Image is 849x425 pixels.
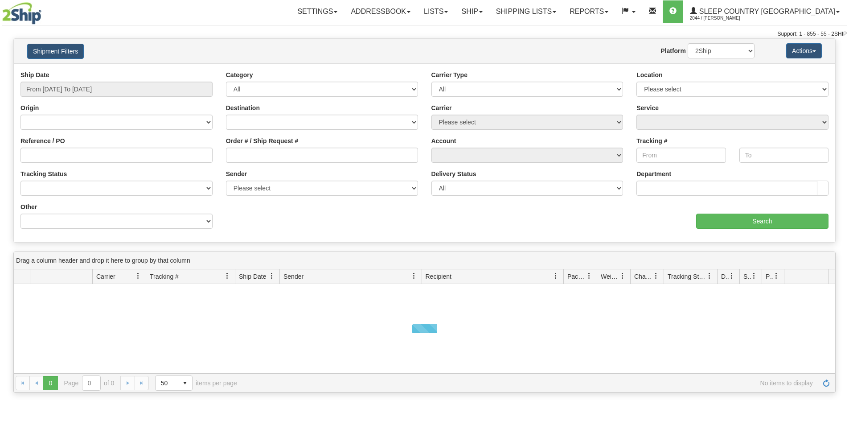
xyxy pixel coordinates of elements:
[344,0,417,23] a: Addressbook
[178,376,192,390] span: select
[155,375,193,391] span: Page sizes drop down
[21,136,65,145] label: Reference / PO
[636,148,726,163] input: From
[291,0,344,23] a: Settings
[648,268,664,284] a: Charge filter column settings
[668,272,706,281] span: Tracking Status
[161,379,172,388] span: 50
[150,272,179,281] span: Tracking #
[2,2,41,25] img: logo2044.jpg
[64,375,115,391] span: Page of 0
[220,268,235,284] a: Tracking # filter column settings
[489,0,563,23] a: Shipping lists
[660,46,686,55] label: Platform
[724,268,739,284] a: Delivery Status filter column settings
[828,167,848,258] iframe: chat widget
[431,169,476,178] label: Delivery Status
[226,70,253,79] label: Category
[455,0,489,23] a: Ship
[636,103,659,112] label: Service
[226,169,247,178] label: Sender
[431,70,468,79] label: Carrier Type
[131,268,146,284] a: Carrier filter column settings
[21,202,37,211] label: Other
[582,268,597,284] a: Packages filter column settings
[615,268,630,284] a: Weight filter column settings
[819,376,833,390] a: Refresh
[696,214,828,229] input: Search
[417,0,455,23] a: Lists
[548,268,563,284] a: Recipient filter column settings
[226,136,299,145] label: Order # / Ship Request #
[431,103,452,112] label: Carrier
[690,14,757,23] span: 2044 / [PERSON_NAME]
[697,8,835,15] span: Sleep Country [GEOGRAPHIC_DATA]
[636,169,671,178] label: Department
[43,376,57,390] span: Page 0
[636,70,662,79] label: Location
[96,272,115,281] span: Carrier
[14,252,835,269] div: grid grouping header
[746,268,762,284] a: Shipment Issues filter column settings
[155,375,237,391] span: items per page
[283,272,304,281] span: Sender
[769,268,784,284] a: Pickup Status filter column settings
[636,136,667,145] label: Tracking #
[250,380,813,387] span: No items to display
[21,169,67,178] label: Tracking Status
[721,272,729,281] span: Delivery Status
[431,136,456,145] label: Account
[567,272,586,281] span: Packages
[766,272,773,281] span: Pickup Status
[634,272,653,281] span: Charge
[601,272,619,281] span: Weight
[406,268,422,284] a: Sender filter column settings
[743,272,751,281] span: Shipment Issues
[683,0,846,23] a: Sleep Country [GEOGRAPHIC_DATA] 2044 / [PERSON_NAME]
[264,268,279,284] a: Ship Date filter column settings
[27,44,84,59] button: Shipment Filters
[786,43,822,58] button: Actions
[226,103,260,112] label: Destination
[702,268,717,284] a: Tracking Status filter column settings
[739,148,828,163] input: To
[21,103,39,112] label: Origin
[21,70,49,79] label: Ship Date
[426,272,451,281] span: Recipient
[239,272,266,281] span: Ship Date
[2,30,847,38] div: Support: 1 - 855 - 55 - 2SHIP
[563,0,615,23] a: Reports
